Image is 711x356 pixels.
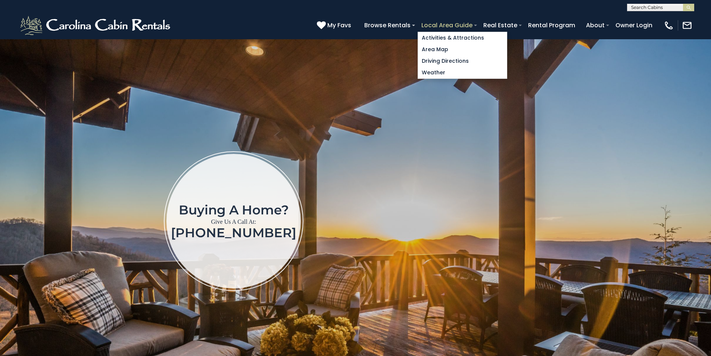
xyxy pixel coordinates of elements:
[524,19,579,32] a: Rental Program
[171,217,296,227] p: Give Us A Call At:
[418,19,476,32] a: Local Area Guide
[612,19,656,32] a: Owner Login
[418,67,507,78] a: Weather
[664,20,674,31] img: phone-regular-white.png
[418,55,507,67] a: Driving Directions
[317,21,353,30] a: My Favs
[171,203,296,217] h1: Buying a home?
[19,14,174,37] img: White-1-2.png
[682,20,692,31] img: mail-regular-white.png
[361,19,414,32] a: Browse Rentals
[480,19,521,32] a: Real Estate
[327,21,351,30] span: My Favs
[418,44,507,55] a: Area Map
[418,32,507,44] a: Activities & Attractions
[582,19,608,32] a: About
[171,225,296,241] a: [PHONE_NUMBER]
